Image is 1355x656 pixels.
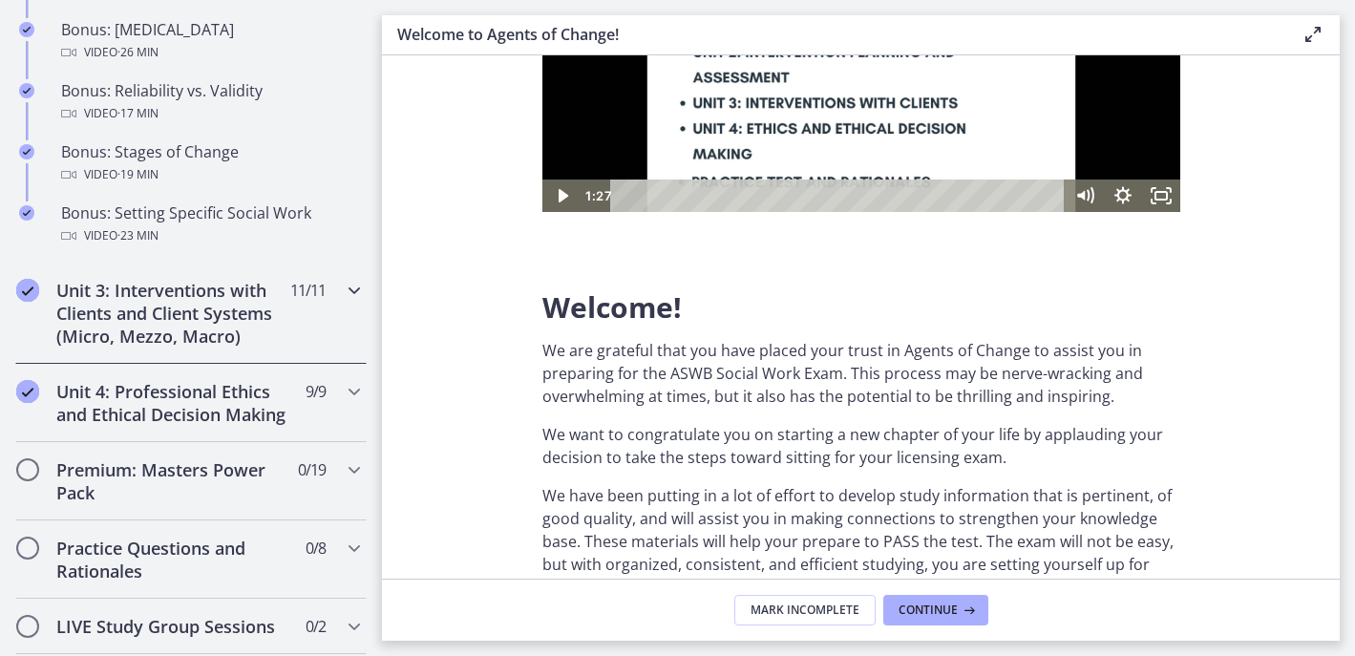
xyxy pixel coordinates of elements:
[600,327,638,359] button: Fullscreen
[56,537,289,582] h2: Practice Questions and Rationales
[61,41,359,64] div: Video
[61,140,359,186] div: Bonus: Stages of Change
[82,327,514,359] div: Playbar
[542,287,682,327] span: Welcome!
[19,205,34,221] i: Completed
[56,458,289,504] h2: Premium: Masters Power Pack
[883,595,988,625] button: Continue
[61,201,359,247] div: Bonus: Setting Specific Social Work
[306,615,326,638] span: 0 / 2
[561,327,600,359] button: Show settings menu
[260,125,379,201] button: Play Video: c1o6hcmjueu5qasqsu00.mp4
[542,339,1180,408] p: We are grateful that you have placed your trust in Agents of Change to assist you in preparing fo...
[61,102,359,125] div: Video
[751,603,859,618] span: Mark Incomplete
[117,224,159,247] span: · 23 min
[290,279,326,302] span: 11 / 11
[397,23,1271,46] h3: Welcome to Agents of Change!
[61,163,359,186] div: Video
[117,41,159,64] span: · 26 min
[306,380,326,403] span: 9 / 9
[61,79,359,125] div: Bonus: Reliability vs. Validity
[306,537,326,560] span: 0 / 8
[19,22,34,37] i: Completed
[542,484,1180,599] p: We have been putting in a lot of effort to develop study information that is pertinent, of good q...
[61,224,359,247] div: Video
[56,615,289,638] h2: LIVE Study Group Sessions
[734,595,876,625] button: Mark Incomplete
[16,380,39,403] i: Completed
[56,279,289,348] h2: Unit 3: Interventions with Clients and Client Systems (Micro, Mezzo, Macro)
[56,380,289,426] h2: Unit 4: Professional Ethics and Ethical Decision Making
[19,144,34,159] i: Completed
[117,102,159,125] span: · 17 min
[61,18,359,64] div: Bonus: [MEDICAL_DATA]
[19,83,34,98] i: Completed
[899,603,958,618] span: Continue
[523,327,561,359] button: Mute
[542,423,1180,469] p: We want to congratulate you on starting a new chapter of your life by applauding your decision to...
[16,279,39,302] i: Completed
[117,163,159,186] span: · 19 min
[298,458,326,481] span: 0 / 19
